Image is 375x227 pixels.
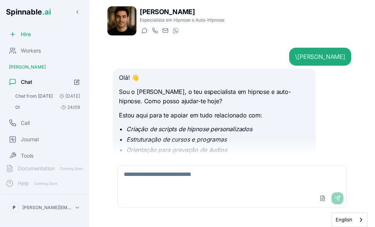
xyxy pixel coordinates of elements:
[15,93,53,99] span: Chat from 25/09/2025: Perfeito! Vou criar o PDF premium que vai complementar perfeitamente os teu...
[107,6,136,35] img: Carlos Navarro
[56,93,80,99] span: [DATE]
[332,212,368,227] div: Language
[6,200,83,215] button: P[PERSON_NAME][EMAIL_ADDRESS][DOMAIN_NAME]
[150,26,159,35] button: Start a call with Carlos Navarro
[119,111,310,120] p: Estou aqui para te apoiar em tudo relacionado com:
[71,76,83,88] button: Start new chat
[140,17,224,23] p: Especialista em Hipnose e Auto-Hipnose
[332,213,367,227] a: English
[126,136,227,143] em: Estruturação de cursos e programas
[58,165,85,172] span: Coming Soon
[171,26,180,35] button: WhatsApp
[42,7,51,16] span: .ai
[21,31,31,38] span: Hire
[119,87,310,106] p: Sou o [PERSON_NAME], o teu especialista em hipnose e auto-hipnose. Como posso ajudar-te hoje?
[32,180,60,187] span: Coming Soon
[295,52,345,61] div: \[PERSON_NAME]
[140,7,224,17] h1: [PERSON_NAME]
[18,165,55,172] span: Documentation
[58,104,80,110] span: 24/09
[140,26,149,35] button: Start a chat with Carlos Navarro
[332,212,368,227] aside: Language selected: English
[126,146,227,154] em: Orientação para gravação de áudios
[18,180,29,187] span: Help
[173,28,179,34] img: WhatsApp
[119,73,310,83] p: Olá! 👋
[13,205,16,211] span: P
[3,61,86,73] div: [PERSON_NAME]
[21,78,32,86] span: Chat
[21,47,41,54] span: Workers
[12,91,83,101] button: Open conversation: Chat from 25/09/2025
[12,102,83,113] button: Open conversation: Ol
[15,104,20,110] span: Ol: Perfeito, Pedro! 🎯 **Entendido sobre o suporte** - vou remover todas as referências ao teu su...
[21,152,33,160] span: Tools
[126,125,252,133] em: Criação de scripts de hipnose personalizados
[21,119,30,127] span: Call
[6,7,51,16] span: Spinnable
[161,26,169,35] button: Send email to carlos.navarro@getspinnable.ai
[21,136,39,143] span: Journal
[22,205,71,211] p: [PERSON_NAME][EMAIL_ADDRESS][DOMAIN_NAME]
